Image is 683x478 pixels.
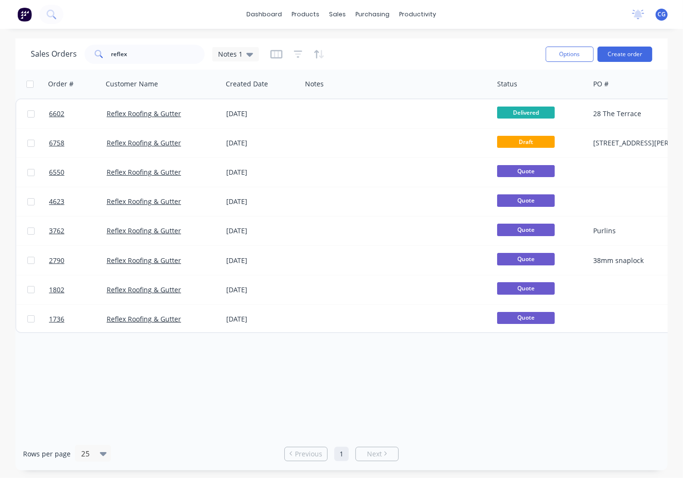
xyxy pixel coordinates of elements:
[107,167,181,177] a: Reflex Roofing & Gutter
[49,197,64,206] span: 4623
[49,109,64,119] span: 6602
[107,138,181,147] a: Reflex Roofing & Gutter
[49,285,64,295] span: 1802
[107,314,181,323] a: Reflex Roofing & Gutter
[49,246,107,275] a: 2790
[281,447,402,461] ul: Pagination
[295,449,322,459] span: Previous
[497,312,555,324] span: Quote
[106,79,158,89] div: Customer Name
[49,305,107,334] a: 1736
[218,49,243,59] span: Notes 1
[497,79,517,89] div: Status
[546,47,594,62] button: Options
[49,158,107,187] a: 6550
[226,167,298,177] div: [DATE]
[226,109,298,119] div: [DATE]
[111,45,205,64] input: Search...
[107,197,181,206] a: Reflex Roofing & Gutter
[226,197,298,206] div: [DATE]
[356,449,398,459] a: Next page
[242,7,287,22] a: dashboard
[49,216,107,245] a: 3762
[497,282,555,294] span: Quote
[497,136,555,148] span: Draft
[48,79,73,89] div: Order #
[367,449,382,459] span: Next
[49,275,107,304] a: 1802
[305,79,324,89] div: Notes
[497,107,555,119] span: Delivered
[49,187,107,216] a: 4623
[287,7,325,22] div: products
[598,47,652,62] button: Create order
[226,79,268,89] div: Created Date
[497,224,555,236] span: Quote
[351,7,395,22] div: purchasing
[395,7,441,22] div: productivity
[49,138,64,148] span: 6758
[497,165,555,177] span: Quote
[497,253,555,265] span: Quote
[497,194,555,206] span: Quote
[226,314,298,324] div: [DATE]
[49,167,64,177] span: 6550
[49,226,64,236] span: 3762
[107,256,181,265] a: Reflex Roofing & Gutter
[226,226,298,236] div: [DATE]
[107,285,181,294] a: Reflex Roofing & Gutter
[49,129,107,157] a: 6758
[658,10,666,19] span: CG
[17,7,32,22] img: Factory
[226,138,298,148] div: [DATE]
[285,449,327,459] a: Previous page
[334,447,349,461] a: Page 1 is your current page
[226,285,298,295] div: [DATE]
[49,256,64,265] span: 2790
[107,109,181,118] a: Reflex Roofing & Gutter
[226,256,298,265] div: [DATE]
[23,449,71,459] span: Rows per page
[49,314,64,324] span: 1736
[107,226,181,235] a: Reflex Roofing & Gutter
[325,7,351,22] div: sales
[49,99,107,128] a: 6602
[593,79,609,89] div: PO #
[31,49,77,59] h1: Sales Orders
